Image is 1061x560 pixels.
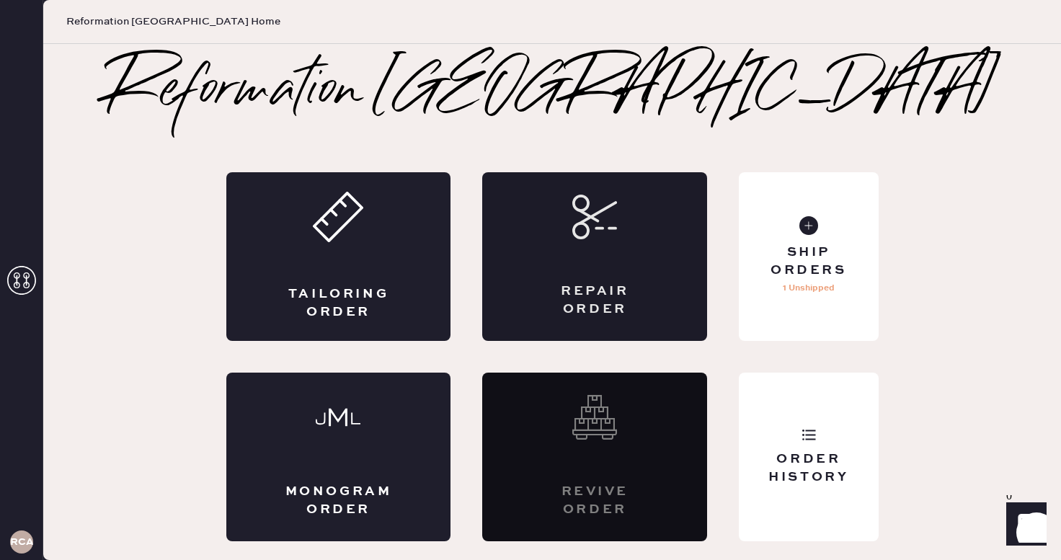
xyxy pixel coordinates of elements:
iframe: Front Chat [993,495,1055,557]
p: 1 Unshipped [783,280,835,297]
h3: RCA [10,537,33,547]
div: Monogram Order [284,483,394,519]
h2: Reformation [GEOGRAPHIC_DATA] [107,63,998,120]
div: Interested? Contact us at care@hemster.co [482,373,707,541]
div: Tailoring Order [284,285,394,321]
div: Ship Orders [750,244,866,280]
div: Order History [750,450,866,486]
span: Reformation [GEOGRAPHIC_DATA] Home [66,14,280,29]
div: Repair Order [540,283,649,319]
div: Revive order [540,483,649,519]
